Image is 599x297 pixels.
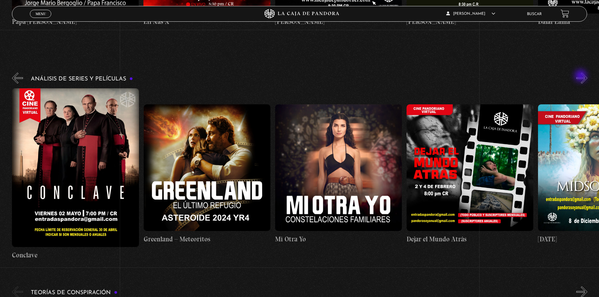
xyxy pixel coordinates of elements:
h4: Greenland – Meteoritos [144,234,270,244]
a: Greenland – Meteoritos [144,88,270,260]
h3: Análisis de series y películas [31,76,133,82]
h4: [PERSON_NAME] [407,17,533,27]
button: Previous [12,73,23,84]
span: Cerrar [33,17,48,22]
h3: Teorías de Conspiración [31,290,118,296]
h4: Conclave [12,250,139,260]
span: [PERSON_NAME] [446,12,495,16]
h4: Dejar el Mundo Atrás [407,234,533,244]
h4: Lil Nas X [143,17,270,27]
a: Conclave [12,88,139,260]
span: Menu [36,12,46,16]
h4: Papa [PERSON_NAME] [12,17,139,27]
h4: [PERSON_NAME] [275,17,402,27]
a: Mi Otra Yo [275,88,402,260]
a: Buscar [527,12,542,16]
h4: Mi Otra Yo [275,234,402,244]
button: Next [576,73,587,84]
a: Dejar el Mundo Atrás [407,88,533,260]
a: View your shopping cart [561,9,569,18]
